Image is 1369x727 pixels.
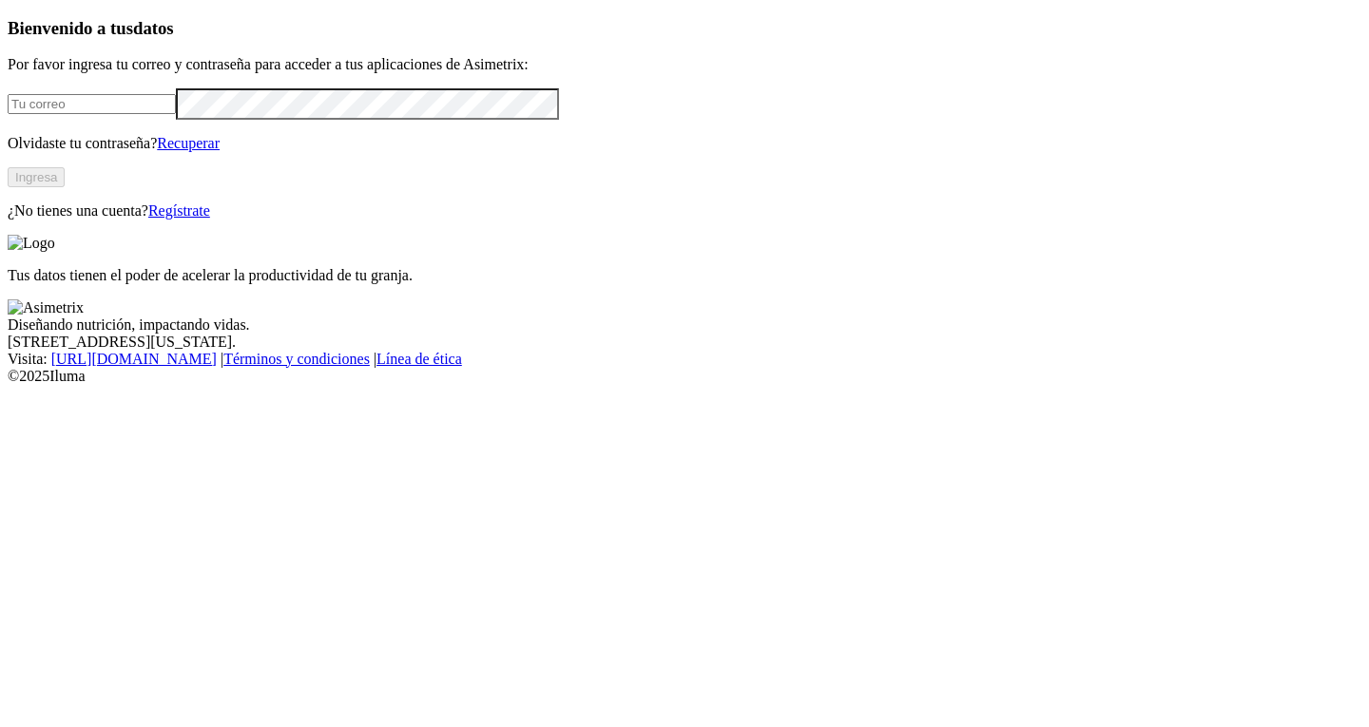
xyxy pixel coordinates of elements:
[8,202,1361,220] p: ¿No tienes una cuenta?
[8,368,1361,385] div: © 2025 Iluma
[8,351,1361,368] div: Visita : | |
[8,316,1361,334] div: Diseñando nutrición, impactando vidas.
[376,351,462,367] a: Línea de ética
[8,167,65,187] button: Ingresa
[8,334,1361,351] div: [STREET_ADDRESS][US_STATE].
[8,18,1361,39] h3: Bienvenido a tus
[8,299,84,316] img: Asimetrix
[148,202,210,219] a: Regístrate
[223,351,370,367] a: Términos y condiciones
[51,351,217,367] a: [URL][DOMAIN_NAME]
[8,235,55,252] img: Logo
[133,18,174,38] span: datos
[157,135,220,151] a: Recuperar
[8,267,1361,284] p: Tus datos tienen el poder de acelerar la productividad de tu granja.
[8,135,1361,152] p: Olvidaste tu contraseña?
[8,56,1361,73] p: Por favor ingresa tu correo y contraseña para acceder a tus aplicaciones de Asimetrix:
[8,94,176,114] input: Tu correo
